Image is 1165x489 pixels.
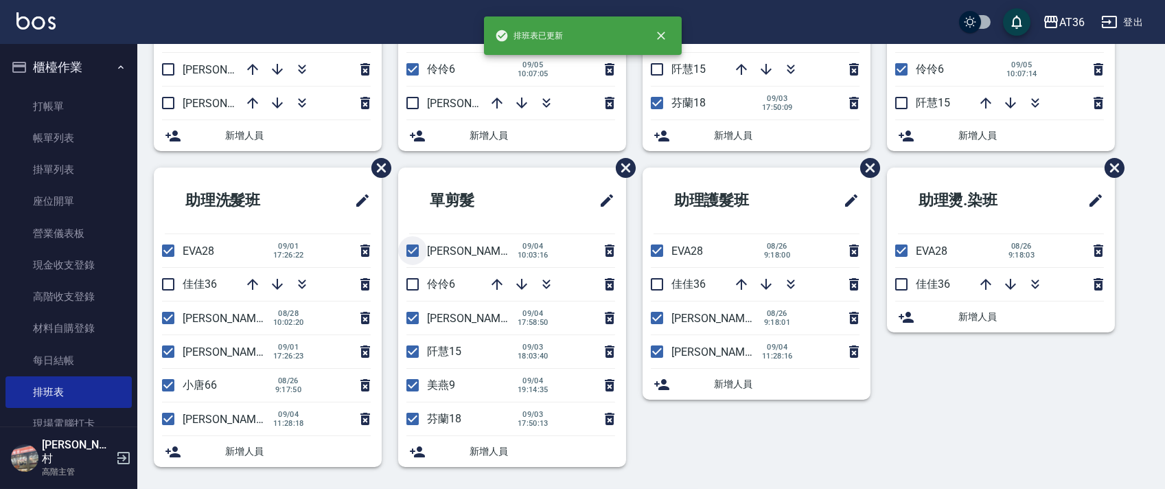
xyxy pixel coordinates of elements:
span: 9:18:03 [1006,251,1037,260]
span: 9:18:01 [762,318,792,327]
a: 營業儀表板 [5,218,132,249]
span: 阡慧15 [916,96,950,109]
span: 17:50:13 [518,419,549,428]
span: 09/04 [273,410,304,419]
span: 刪除班表 [850,148,882,188]
span: 刪除班表 [605,148,638,188]
span: 刪除班表 [1094,148,1127,188]
h5: [PERSON_NAME]村 [42,438,112,466]
span: 排班表已更新 [495,29,564,43]
span: [PERSON_NAME]16 [183,97,277,110]
a: 現場電腦打卡 [5,408,132,440]
span: 18:03:40 [518,352,549,361]
span: EVA28 [671,244,703,258]
span: 17:50:09 [762,103,793,112]
button: close [646,21,676,51]
span: 17:26:22 [273,251,304,260]
button: 登出 [1096,10,1149,35]
span: 10:03:16 [518,251,549,260]
span: 19:14:35 [518,385,549,394]
span: 09/05 [518,60,549,69]
div: 新增人員 [643,369,870,400]
span: [PERSON_NAME]58 [183,312,277,325]
span: 11:28:16 [762,352,793,361]
span: 10:07:05 [518,69,549,78]
span: 9:17:50 [273,385,303,394]
div: 新增人員 [643,120,870,151]
img: Logo [16,12,56,30]
span: 17:58:50 [518,318,549,327]
a: 排班表 [5,376,132,408]
button: 櫃檯作業 [5,49,132,85]
div: 新增人員 [398,120,626,151]
span: 伶伶6 [427,62,455,76]
span: 11:28:18 [273,419,304,428]
span: 阡慧15 [427,345,461,358]
button: AT36 [1037,8,1090,36]
span: 09/04 [518,376,549,385]
span: 刪除班表 [361,148,393,188]
button: save [1003,8,1030,36]
span: 08/26 [1006,242,1037,251]
span: [PERSON_NAME]11 [183,63,277,76]
span: 09/01 [273,242,304,251]
span: [PERSON_NAME]16 [427,97,522,110]
img: Person [11,444,38,472]
h2: 單剪髮 [409,176,543,225]
span: 佳佳36 [183,277,217,291]
span: 佳佳36 [916,277,950,291]
span: 9:18:00 [762,251,792,260]
a: 掛單列表 [5,154,132,185]
span: 修改班表的標題 [1079,184,1104,217]
span: EVA28 [183,244,214,258]
span: EVA28 [916,244,947,258]
a: 材料自購登錄 [5,312,132,344]
span: 17:26:23 [273,352,304,361]
a: 高階收支登錄 [5,281,132,312]
span: [PERSON_NAME]58 [671,312,766,325]
a: 現金收支登錄 [5,249,132,281]
a: 帳單列表 [5,122,132,154]
span: 阡慧15 [671,62,706,76]
span: 佳佳36 [671,277,706,291]
div: 新增人員 [398,436,626,467]
div: 新增人員 [154,436,382,467]
h2: 助理護髮班 [654,176,802,225]
a: 座位開單 [5,185,132,217]
div: 新增人員 [154,120,382,151]
span: 修改班表的標題 [835,184,860,217]
span: 09/04 [518,242,549,251]
span: 08/26 [273,376,303,385]
span: 美燕9 [427,378,455,391]
div: AT36 [1059,14,1085,31]
h2: 助理燙.染班 [898,176,1048,225]
span: 09/01 [273,343,304,352]
span: 09/05 [1006,60,1037,69]
span: 新增人員 [470,128,615,143]
span: 09/03 [762,94,793,103]
span: 修改班表的標題 [590,184,615,217]
div: 新增人員 [887,302,1115,332]
a: 每日結帳 [5,345,132,376]
span: 新增人員 [714,128,860,143]
span: 伶伶6 [916,62,944,76]
span: [PERSON_NAME]56 [183,413,277,426]
span: 伶伶6 [427,277,455,291]
span: 芬蘭18 [671,96,706,109]
span: 新增人員 [958,310,1104,324]
span: 新增人員 [225,128,371,143]
span: [PERSON_NAME]56 [671,345,766,359]
div: 新增人員 [887,120,1115,151]
span: 09/04 [518,309,549,318]
span: 新增人員 [958,128,1104,143]
p: 高階主管 [42,466,112,478]
span: 新增人員 [714,377,860,391]
span: 08/28 [273,309,304,318]
span: 08/26 [762,242,792,251]
span: 修改班表的標題 [346,184,371,217]
span: 09/04 [762,343,793,352]
span: [PERSON_NAME]11 [427,312,522,325]
span: 小唐66 [183,378,217,391]
span: [PERSON_NAME]55 [183,345,277,359]
span: 08/26 [762,309,792,318]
